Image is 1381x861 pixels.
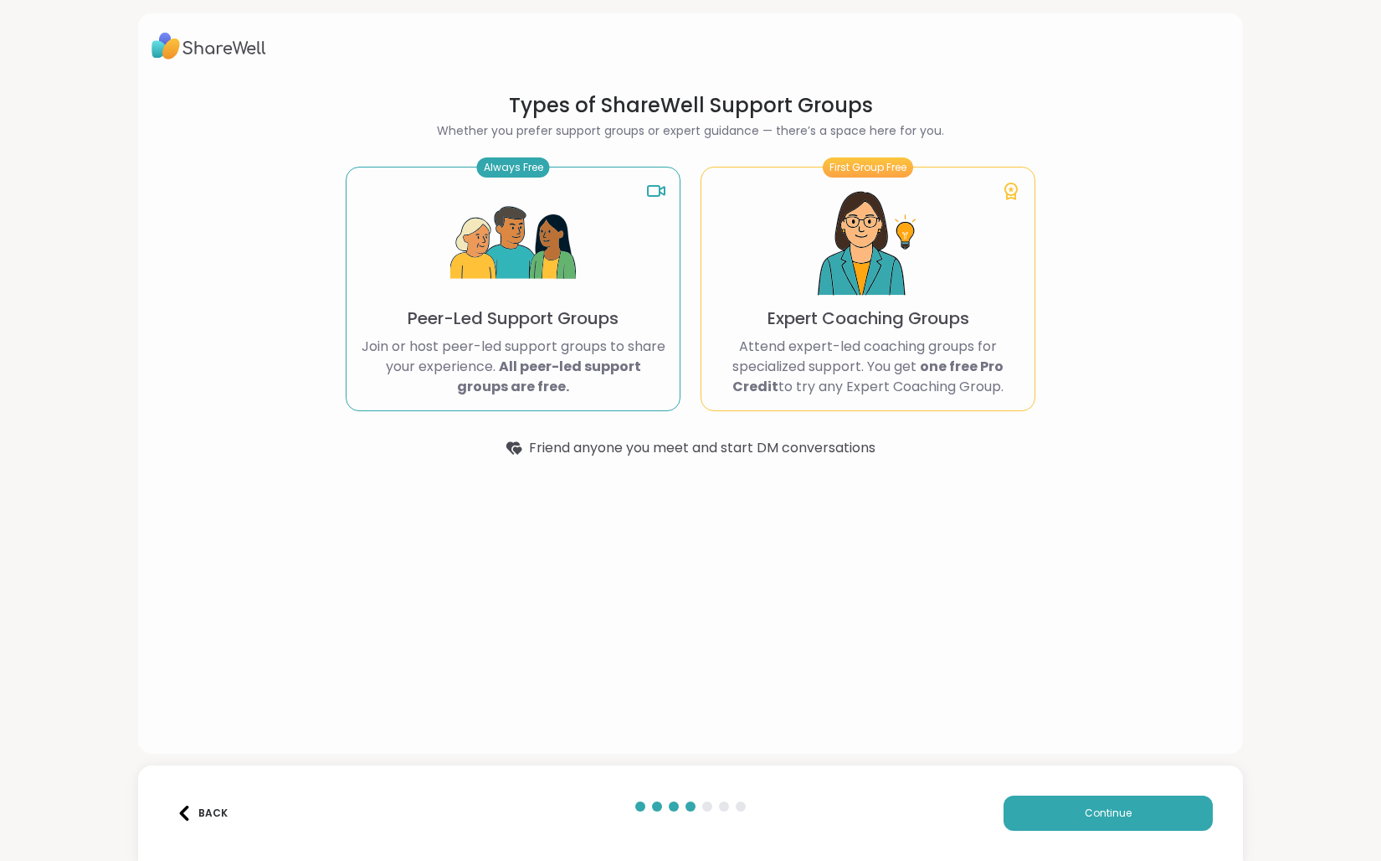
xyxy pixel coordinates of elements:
[529,438,875,458] span: Friend anyone you meet and start DM conversations
[360,337,666,397] p: Join or host peer-led support groups to share your experience.
[346,122,1035,140] h2: Whether you prefer support groups or expert guidance — there’s a space here for you.
[768,307,969,330] p: Expert Coaching Groups
[408,307,619,330] p: Peer-Led Support Groups
[346,92,1035,119] h1: Types of ShareWell Support Groups
[823,157,913,178] div: First Group Free
[1004,796,1213,831] button: Continue
[805,181,931,307] img: Expert Coaching Groups
[177,806,228,821] div: Back
[457,357,641,396] b: All peer-led support groups are free.
[168,796,235,831] button: Back
[151,27,266,65] img: ShareWell Logo
[450,181,576,307] img: Peer-Led Support Groups
[477,157,550,178] div: Always Free
[732,357,1004,396] b: one free Pro Credit
[1085,806,1132,821] span: Continue
[715,337,1021,397] p: Attend expert-led coaching groups for specialized support. You get to try any Expert Coaching Group.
